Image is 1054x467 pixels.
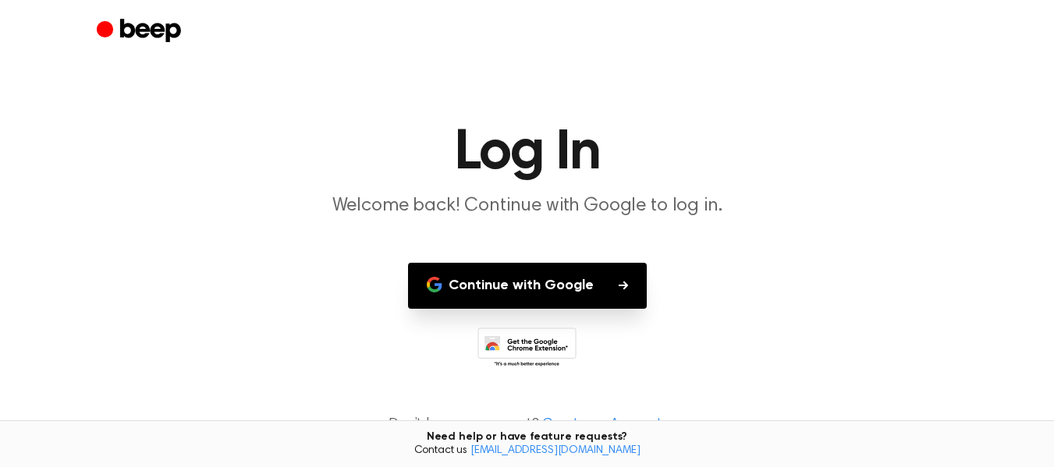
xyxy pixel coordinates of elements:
[97,16,185,47] a: Beep
[228,193,827,219] p: Welcome back! Continue with Google to log in.
[128,125,927,181] h1: Log In
[408,263,647,309] button: Continue with Google
[19,414,1035,435] p: Don’t have an account?
[542,414,662,435] a: Create an Account
[470,445,641,456] a: [EMAIL_ADDRESS][DOMAIN_NAME]
[9,444,1045,458] span: Contact us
